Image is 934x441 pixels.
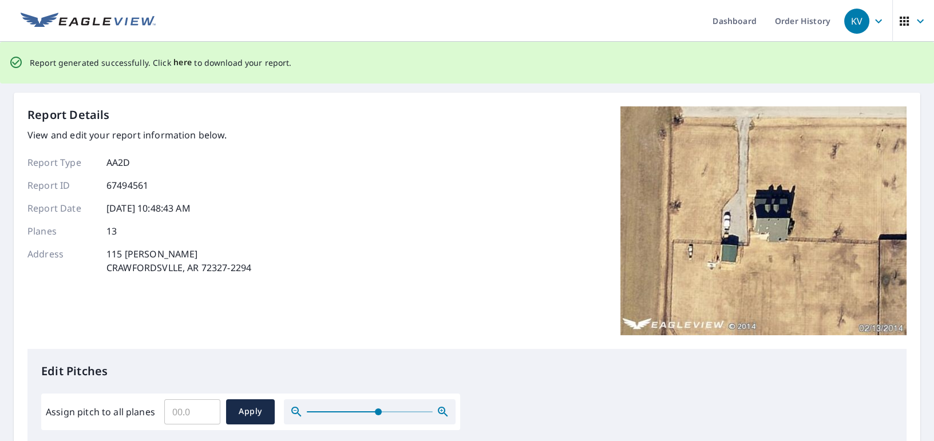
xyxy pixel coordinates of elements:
span: Apply [235,404,266,419]
button: here [173,55,192,70]
p: 115 [PERSON_NAME] CRAWFORDSVLLE, AR 72327-2294 [106,247,251,275]
p: 67494561 [106,178,148,192]
p: View and edit your report information below. [27,128,251,142]
p: Edit Pitches [41,363,893,380]
img: Top image [620,106,907,335]
p: AA2D [106,156,130,169]
p: Report ID [27,178,96,192]
p: Report generated successfully. Click to download your report. [30,55,292,70]
p: Address [27,247,96,275]
p: [DATE] 10:48:43 AM [106,201,191,215]
p: Report Date [27,201,96,215]
p: Report Type [27,156,96,169]
button: Apply [226,399,275,424]
p: Report Details [27,106,110,124]
input: 00.0 [164,396,220,428]
label: Assign pitch to all planes [46,405,155,419]
p: 13 [106,224,117,238]
img: EV Logo [21,13,156,30]
p: Planes [27,224,96,238]
div: KV [844,9,869,34]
